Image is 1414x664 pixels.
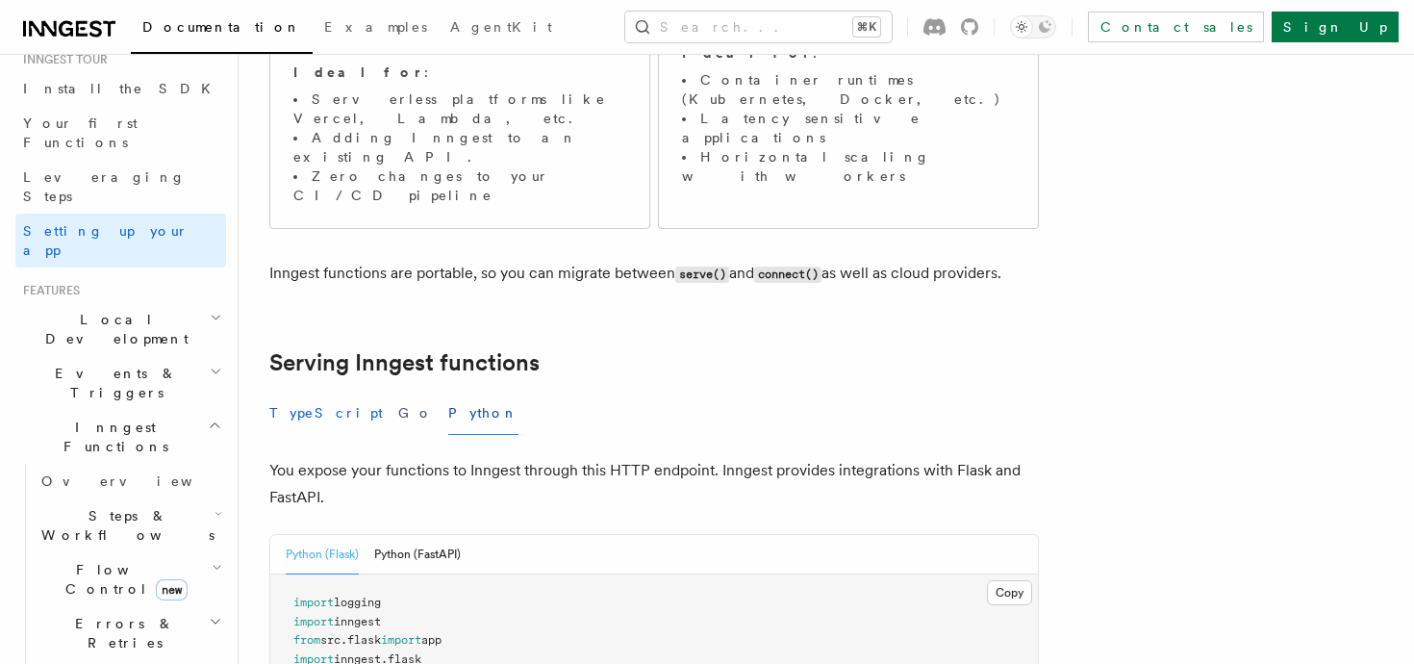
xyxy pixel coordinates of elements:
span: Local Development [15,310,210,348]
code: connect() [754,267,821,283]
span: logging [334,596,381,609]
p: Inngest functions are portable, so you can migrate between and as well as cloud providers. [269,260,1039,288]
span: app [421,633,442,647]
p: You expose your functions to Inngest through this HTTP endpoint. Inngest provides integrations wi... [269,457,1039,511]
span: Examples [324,19,427,35]
span: Leveraging Steps [23,169,186,204]
span: AgentKit [450,19,552,35]
a: AgentKit [439,6,564,52]
li: Adding Inngest to an existing API. [293,128,626,166]
span: Features [15,283,80,298]
span: Install the SDK [23,81,222,96]
button: Copy [987,580,1032,605]
a: Examples [313,6,439,52]
button: Python (Flask) [286,535,359,575]
li: Latency sensitive applications [682,109,1015,147]
li: Serverless platforms like Vercel, Lambda, etc. [293,89,626,128]
span: src [320,633,341,647]
span: Steps & Workflows [34,506,215,545]
span: Flow Control [34,560,212,599]
span: Errors & Retries [34,614,209,652]
span: inngest [334,615,381,628]
span: from [293,633,320,647]
span: Setting up your app [23,223,189,258]
p: : [293,63,626,82]
button: Events & Triggers [15,356,226,410]
span: import [293,615,334,628]
span: new [156,579,188,600]
button: TypeScript [269,392,383,435]
a: Serving Inngest functions [269,349,540,376]
a: Contact sales [1088,12,1264,42]
span: Overview [41,473,240,489]
li: Container runtimes (Kubernetes, Docker, etc.) [682,70,1015,109]
button: Search...⌘K [625,12,892,42]
li: Horizontal scaling with workers [682,147,1015,186]
code: serve() [675,267,729,283]
button: Python (FastAPI) [374,535,461,575]
span: Documentation [142,19,301,35]
a: Setting up your app [15,214,226,268]
button: Local Development [15,302,226,356]
span: import [293,596,334,609]
li: Zero changes to your CI/CD pipeline [293,166,626,205]
span: Your first Functions [23,115,138,150]
span: Inngest tour [15,52,108,67]
a: Install the SDK [15,71,226,106]
button: Steps & Workflows [34,498,226,552]
a: Overview [34,464,226,498]
span: Events & Triggers [15,364,210,402]
button: Go [398,392,433,435]
strong: Ideal for [293,64,424,80]
button: Flow Controlnew [34,552,226,606]
span: import [381,633,421,647]
a: Sign Up [1272,12,1399,42]
span: flask [347,633,381,647]
span: . [341,633,347,647]
a: Documentation [131,6,313,54]
span: Inngest Functions [15,418,208,456]
button: Toggle dark mode [1010,15,1056,38]
button: Python [448,392,518,435]
button: Errors & Retries [34,606,226,660]
kbd: ⌘K [853,17,880,37]
button: Inngest Functions [15,410,226,464]
a: Leveraging Steps [15,160,226,214]
a: Your first Functions [15,106,226,160]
